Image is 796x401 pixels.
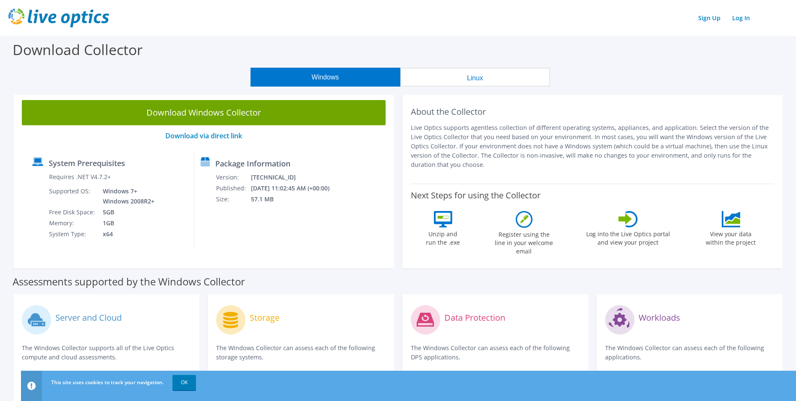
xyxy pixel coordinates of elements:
[97,218,156,229] td: 1GB
[216,343,385,362] p: The Windows Collector can assess each of the following storage systems.
[411,123,775,169] p: Live Optics supports agentless collection of different operating systems, appliances, and applica...
[172,375,196,390] a: OK
[8,8,109,27] img: live_optics_svg.svg
[49,218,97,229] td: Memory:
[424,227,462,247] label: Unzip and run the .exe
[586,227,671,247] label: Log into the Live Optics portal and view your project
[411,343,580,362] p: The Windows Collector can assess each of the following DPS applications.
[728,12,754,24] a: Log In
[400,68,550,87] button: Linux
[411,190,540,200] label: Next Steps for using the Collector
[444,314,505,322] label: Data Protection
[22,100,386,125] a: Download Windows Collector
[22,343,191,362] p: The Windows Collector supports all of the Live Optics compute and cloud assessments.
[694,12,725,24] a: Sign Up
[701,227,761,247] label: View your data within the project
[13,40,143,59] label: Download Collector
[216,172,251,183] td: Version:
[165,131,242,140] a: Download via direct link
[493,228,556,256] label: Register using the line in your welcome email
[216,194,251,205] td: Size:
[49,173,111,181] label: Requires .NET V4.7.2+
[251,68,400,87] button: Windows
[13,277,245,286] label: Assessments supported by the Windows Collector
[49,207,97,218] td: Free Disk Space:
[97,229,156,240] td: x64
[55,314,122,322] label: Server and Cloud
[250,314,279,322] label: Storage
[49,186,97,207] td: Supported OS:
[251,172,341,183] td: [TECHNICAL_ID]
[605,343,774,362] p: The Windows Collector can assess each of the following applications.
[51,379,164,386] span: This site uses cookies to track your navigation.
[251,194,341,205] td: 57.1 MB
[251,183,341,194] td: [DATE] 11:02:45 AM (+00:00)
[49,229,97,240] td: System Type:
[639,314,680,322] label: Workloads
[215,159,290,168] label: Package Information
[49,159,125,167] label: System Prerequisites
[97,207,156,218] td: 5GB
[216,183,251,194] td: Published:
[411,107,775,117] h2: About the Collector
[97,186,156,207] td: Windows 7+ Windows 2008R2+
